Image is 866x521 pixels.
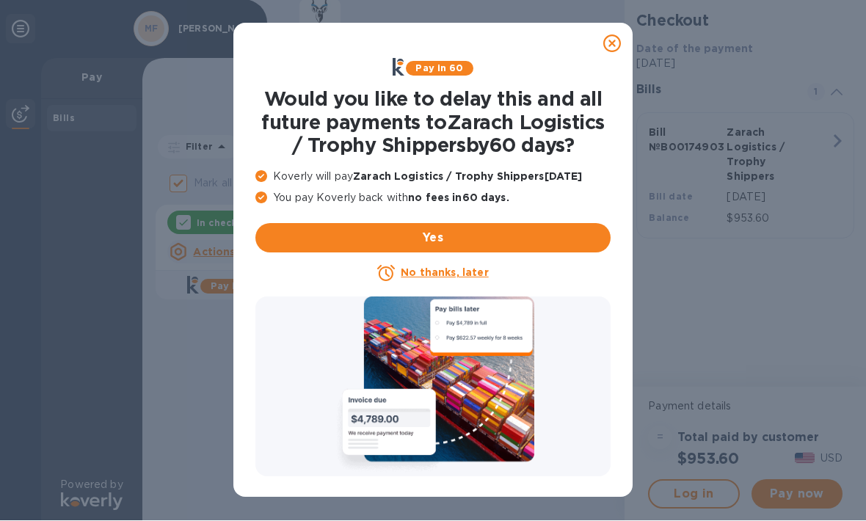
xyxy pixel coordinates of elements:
b: no fees in 60 days . [408,192,509,204]
p: Koverly will pay [255,170,611,185]
b: Pay in 60 [415,63,463,74]
button: Yes [255,224,611,253]
u: No thanks, later [401,267,488,279]
h1: Would you like to delay this and all future payments to Zarach Logistics / Trophy Shippers by 60 ... [255,88,611,158]
b: Zarach Logistics / Trophy Shippers [DATE] [353,171,582,183]
span: Yes [267,230,599,247]
p: You pay Koverly back with [255,191,611,206]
